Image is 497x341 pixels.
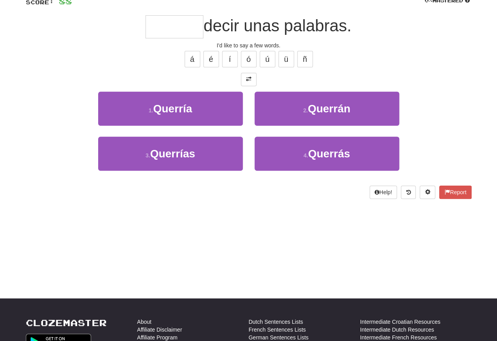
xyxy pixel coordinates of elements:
button: ü [278,51,294,67]
a: French Sentences Lists [249,326,306,334]
button: 4.Querrás [255,137,399,171]
div: I'd like to say a few words. [26,41,472,49]
span: Querrías [150,148,195,160]
a: Affiliate Disclaimer [137,326,182,334]
button: 3.Querrías [98,137,243,171]
a: About [137,318,152,326]
button: á [185,51,200,67]
a: Clozemaster [26,318,107,328]
button: 2.Querrán [255,92,399,126]
span: Querría [153,103,192,115]
span: Querrás [308,148,350,160]
button: Help! [370,186,397,199]
button: ó [241,51,257,67]
a: Intermediate Dutch Resources [360,326,434,334]
small: 2 . [303,107,308,114]
button: 1.Querría [98,92,243,126]
button: é [203,51,219,67]
small: 4 . [303,152,308,159]
button: Round history (alt+y) [401,186,416,199]
small: 1 . [149,107,153,114]
button: Report [439,186,471,199]
button: ú [260,51,275,67]
small: 3 . [145,152,150,159]
button: Toggle translation (alt+t) [241,73,257,86]
button: ñ [297,51,313,67]
a: Intermediate Croatian Resources [360,318,440,326]
button: í [222,51,238,67]
span: Querrán [308,103,350,115]
a: Dutch Sentences Lists [249,318,303,326]
span: decir unas palabras. [203,16,351,35]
